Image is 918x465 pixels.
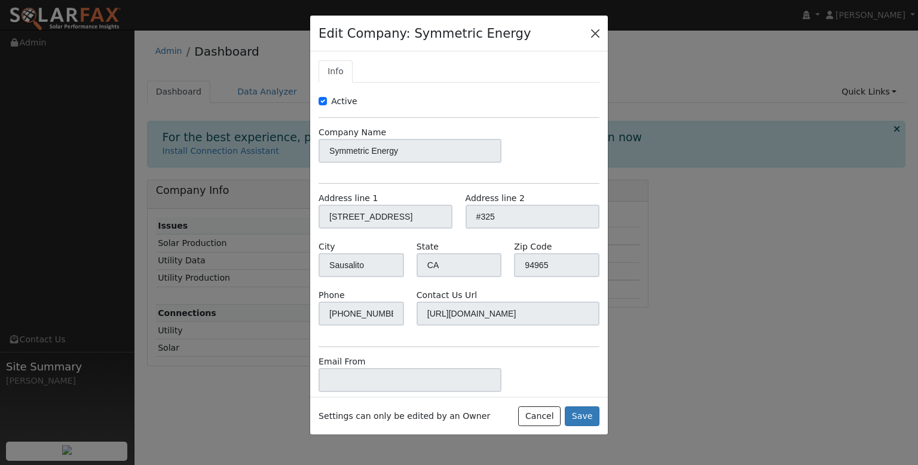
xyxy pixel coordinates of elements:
[319,355,365,368] label: Email From
[518,406,561,427] button: Cancel
[331,95,357,108] label: Active
[417,289,477,302] label: Contact Us Url
[319,289,345,302] label: Phone
[565,406,599,427] button: Save
[319,192,378,205] label: Address line 1
[514,241,552,253] label: Zip Code
[319,410,490,423] span: Settings can only be edited by an Owner
[319,24,531,43] h4: Edit Company: Symmetric Energy
[319,60,353,83] a: Info
[319,126,386,139] label: Company Name
[417,241,439,253] label: State
[466,192,525,205] label: Address line 2
[319,97,327,105] input: Active
[319,241,335,253] label: City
